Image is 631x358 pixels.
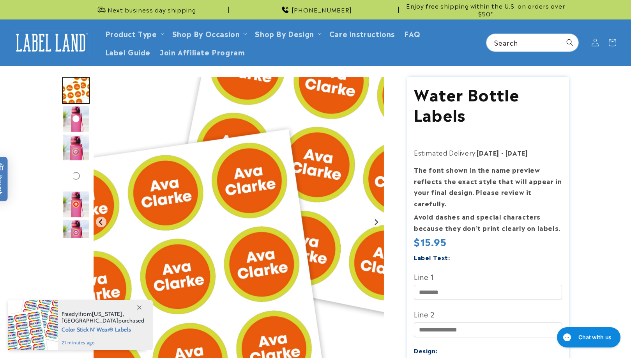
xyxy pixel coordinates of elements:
[62,317,118,324] span: [GEOGRAPHIC_DATA]
[250,24,324,43] summary: Shop By Design
[371,217,381,227] button: Next slide
[62,77,90,104] div: Go to slide 1
[62,219,90,246] img: Butterfly design medium round stick on name label applied to a reusable water bottle
[62,310,80,317] span: Fraedyl
[62,311,145,324] span: from , purchased
[92,310,123,317] span: [US_STATE]
[62,219,90,246] div: Go to slide 6
[62,162,90,190] div: Go to slide 4
[414,212,560,232] strong: Avoid dashes and special characters because they don’t print clearly on labels.
[172,29,240,38] span: Shop By Occasion
[506,148,528,157] strong: [DATE]
[62,77,90,104] img: Water Bottle Labels - Label Land
[414,308,562,320] label: Line 2
[101,24,168,43] summary: Product Type
[414,236,447,248] span: $15.95
[404,29,421,38] span: FAQ
[414,253,450,262] label: Label Text:
[62,134,90,161] img: Water Bottle Labels - Label Land
[160,47,245,56] span: Join Affiliate Program
[62,105,90,133] img: White design medium round stick on name label applied to a reusable water bottle
[501,148,504,157] strong: -
[101,43,156,61] a: Label Guide
[255,28,314,39] a: Shop By Design
[105,28,157,39] a: Product Type
[329,29,395,38] span: Care instructions
[168,24,251,43] summary: Shop By Occasion
[325,24,399,43] a: Care instructions
[62,191,90,218] div: Go to slide 5
[155,43,249,61] a: Join Affiliate Program
[292,6,352,14] span: [PHONE_NUMBER]
[96,217,106,227] button: Go to last slide
[62,134,90,161] div: Go to slide 3
[62,191,90,218] img: Bee design medium round stick on name label applied to a reusable water bottle
[561,34,578,51] button: Search
[414,83,562,124] h1: Water Bottle Labels
[9,28,93,58] a: Label Land
[105,47,151,56] span: Label Guide
[402,2,569,17] span: Enjoy free shipping within the U.S. on orders over $50*
[12,30,90,55] img: Label Land
[399,24,425,43] a: FAQ
[414,270,562,283] label: Line 1
[414,147,562,158] p: Estimated Delivery:
[477,148,499,157] strong: [DATE]
[108,6,196,14] span: Next business day shipping
[414,346,437,355] label: Design:
[553,324,623,350] iframe: Gorgias live chat messenger
[414,165,562,208] strong: The font shown in the name preview reflects the exact style that will appear in your final design...
[62,105,90,133] div: Go to slide 2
